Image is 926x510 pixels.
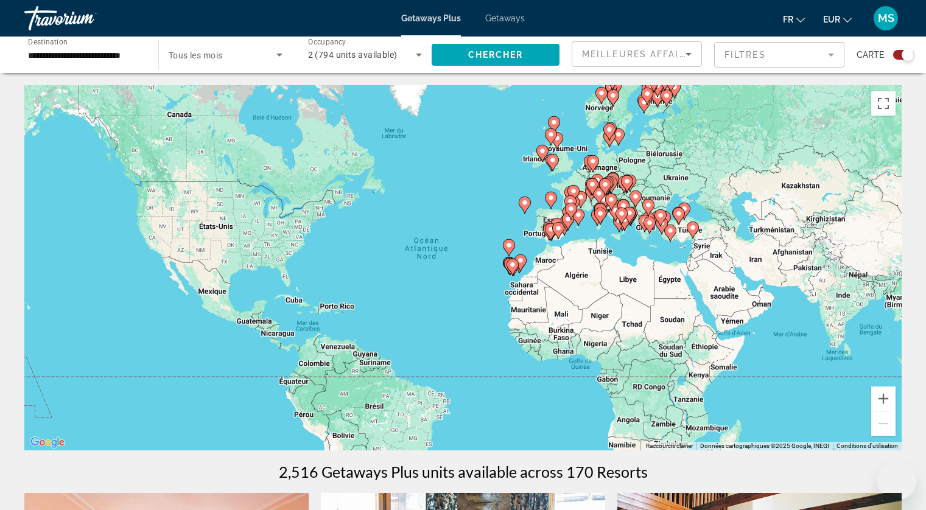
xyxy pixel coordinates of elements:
h1: 2,516 Getaways Plus units available across 170 Resorts [279,463,648,481]
button: Passer en plein écran [871,91,896,116]
button: User Menu [870,5,902,31]
span: Tous les mois [169,51,223,60]
button: Zoom arrière [871,411,896,436]
a: Getaways Plus [401,13,461,23]
button: Change currency [823,10,852,28]
a: Getaways [485,13,525,23]
iframe: Bouton de lancement de la fenêtre de messagerie [877,461,916,500]
mat-select: Sort by [582,47,692,61]
button: Filter [714,41,844,68]
a: Travorium [24,2,146,34]
span: Destination [28,37,68,46]
a: Ouvrir cette zone dans Google Maps (dans une nouvelle fenêtre) [27,435,68,450]
button: Chercher [432,44,559,66]
img: Google [27,435,68,450]
span: fr [783,15,793,24]
span: 2 (794 units available) [308,50,398,60]
button: Zoom avant [871,386,896,411]
span: Données cartographiques ©2025 Google, INEGI [700,442,829,449]
span: Chercher [468,50,524,60]
span: MS [878,12,894,24]
span: Meilleures affaires [582,49,699,59]
button: Raccourcis clavier [646,442,693,450]
span: Occupancy [308,38,346,46]
button: Change language [783,10,805,28]
span: Carte [857,46,884,63]
a: Conditions d'utilisation (s'ouvre dans un nouvel onglet) [837,442,898,449]
span: EUR [823,15,840,24]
